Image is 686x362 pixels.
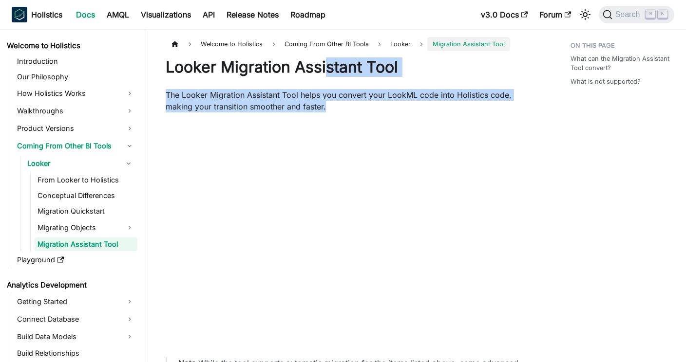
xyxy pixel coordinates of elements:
span: Coming From Other BI Tools [280,37,374,51]
a: API [197,7,221,22]
a: Forum [534,7,577,22]
button: Search (Command+K) [599,6,674,23]
a: v3.0 Docs [475,7,534,22]
span: Search [612,10,646,19]
a: What can the Migration Assistant Tool convert? [571,54,670,72]
kbd: K [658,10,667,18]
span: Migration Assistant Tool [427,37,509,51]
a: Product Versions [14,121,137,136]
a: Migration Quickstart [35,204,137,218]
a: Docs [70,7,101,22]
a: Our Philosophy [14,70,137,84]
a: Roadmap [285,7,331,22]
img: Holistics [12,7,27,22]
a: From Looker to Holistics [35,173,137,187]
a: Getting Started [14,294,137,309]
span: Looker [390,40,411,48]
a: Connect Database [14,311,137,327]
a: Welcome to Holistics [4,39,137,53]
a: Walkthroughs [14,103,137,119]
button: Switch between dark and light mode (currently light mode) [577,7,593,22]
a: Coming From Other BI Tools [14,138,137,154]
a: Introduction [14,54,137,68]
a: Release Notes [221,7,285,22]
a: AMQL [101,7,135,22]
a: HolisticsHolistics [12,7,62,22]
a: Build Relationships [14,346,137,360]
a: Looker [24,156,120,171]
h1: Looker Migration Assistant Tool [166,57,532,77]
a: Visualizations [135,7,197,22]
a: Migrating Objects [35,220,137,235]
a: Home page [166,37,184,51]
a: How Holistics Works [14,86,137,101]
a: Looker [385,37,416,51]
p: The Looker Migration Assistant Tool helps you convert your LookML code into Holistics code, makin... [166,89,532,112]
a: Analytics Development [4,278,137,292]
button: Collapse sidebar category 'Looker' [120,156,137,171]
nav: Breadcrumbs [166,37,532,51]
a: Build Data Models [14,329,137,344]
a: Migration Assistant Tool [35,237,137,251]
span: Welcome to Holistics [196,37,267,51]
a: Conceptual Differences [35,189,137,202]
b: Holistics [31,9,62,20]
kbd: ⌘ [646,10,655,18]
iframe: YouTube video player [166,122,532,342]
a: What is not supported? [571,77,641,86]
a: Playground [14,253,137,267]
